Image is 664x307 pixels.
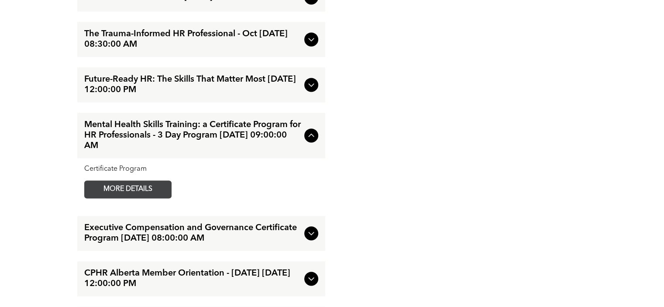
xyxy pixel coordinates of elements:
[84,165,318,173] div: Certificate Program
[93,181,162,198] span: MORE DETAILS
[84,180,172,198] a: MORE DETAILS
[84,29,301,50] span: The Trauma-Informed HR Professional - Oct [DATE] 08:30:00 AM
[84,120,301,151] span: Mental Health Skills Training: a Certificate Program for HR Professionals - 3 Day Program [DATE] ...
[84,74,301,95] span: Future-Ready HR: The Skills That Matter Most [DATE] 12:00:00 PM
[84,268,301,289] span: CPHR Alberta Member Orientation - [DATE] [DATE] 12:00:00 PM
[84,223,301,244] span: Executive Compensation and Governance Certificate Program [DATE] 08:00:00 AM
